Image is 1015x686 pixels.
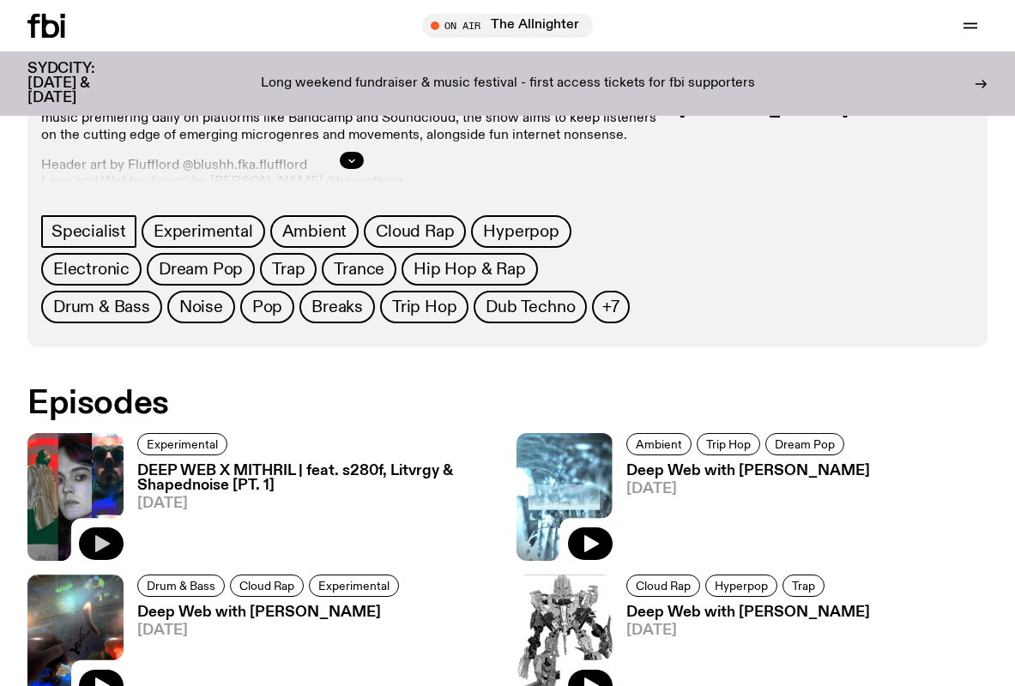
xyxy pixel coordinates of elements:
p: Long weekend fundraiser & music festival - first access tickets for fbi supporters [261,76,755,92]
a: Experimental [309,575,399,597]
span: Hip Hop & Rap [414,260,525,279]
span: Experimental [154,222,253,241]
span: Dream Pop [159,260,243,279]
span: Cloud Rap [376,222,454,241]
h3: Deep Web with [PERSON_NAME] [137,605,404,620]
span: Pop [252,298,282,316]
span: Hyperpop [483,222,559,241]
a: Cloud Rap [626,575,700,597]
a: Dream Pop [765,433,844,455]
a: DEEP WEB X MITHRIL | feat. s280f, Litvrgy & Shapednoise [PT. 1][DATE] [124,464,499,561]
a: Ambient [270,215,359,248]
a: Cloud Rap [364,215,466,248]
h3: Deep Web with [PERSON_NAME] [626,464,870,478]
a: Drum & Bass [137,575,225,597]
span: Drum & Bass [53,298,150,316]
a: Deep Web with [PERSON_NAME][DATE] [613,464,870,561]
a: Trance [322,253,396,286]
h3: SYDCITY: [DATE] & [DATE] [27,62,137,105]
span: Trap [272,260,305,279]
span: Electronic [53,260,130,279]
span: Trip Hop [392,298,456,316]
span: Hyperpop [715,580,768,593]
a: Noise [167,291,235,323]
h3: Deep Web with [PERSON_NAME] [626,605,870,620]
a: Dream Pop [147,253,255,286]
span: [DATE] [626,482,870,496]
a: Electronic [41,253,142,286]
span: Specialist [51,222,126,241]
span: Dub Techno [486,298,575,316]
h3: [PERSON_NAME] [679,100,974,119]
span: Ambient [282,222,347,241]
a: Trip Hop [697,433,760,455]
a: Trap [260,253,317,286]
span: Trip Hop [706,437,751,450]
span: [DATE] [137,623,404,638]
span: Cloud Rap [239,580,294,593]
a: Ambient [626,433,692,455]
a: Experimental [142,215,265,248]
a: Specialist [41,215,136,248]
h3: DEEP WEB X MITHRIL | feat. s280f, Litvrgy & Shapednoise [PT. 1] [137,464,499,493]
span: Ambient [636,437,682,450]
h2: Episodes [27,388,662,419]
a: Experimental [137,433,227,455]
span: Experimental [318,580,390,593]
span: Trance [334,260,384,279]
span: Dream Pop [775,437,835,450]
span: Noise [179,298,223,316]
button: On AirThe Allnighter [422,14,593,38]
a: Hip Hop & Rap [402,253,537,286]
a: Breaks [299,291,375,323]
button: +7 [592,291,630,323]
span: Breaks [311,298,363,316]
a: Trip Hop [380,291,468,323]
a: Hyperpop [471,215,571,248]
span: [DATE] [137,496,499,511]
a: Trap [782,575,825,597]
a: Pop [240,291,294,323]
span: [DATE] [626,623,870,638]
a: Drum & Bass [41,291,162,323]
a: Cloud Rap [230,575,304,597]
a: Dub Techno [474,291,587,323]
span: Cloud Rap [636,580,691,593]
span: Drum & Bass [147,580,215,593]
span: Trap [792,580,815,593]
span: +7 [602,298,619,316]
span: Experimental [147,437,218,450]
a: Hyperpop [705,575,777,597]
